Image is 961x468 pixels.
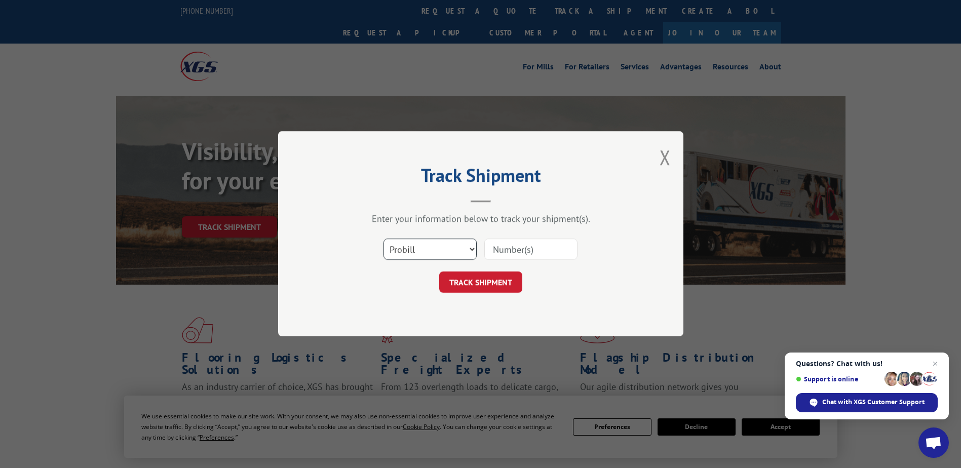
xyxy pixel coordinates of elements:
[329,168,633,187] h2: Track Shipment
[796,393,938,412] div: Chat with XGS Customer Support
[439,272,522,293] button: TRACK SHIPMENT
[822,398,925,407] span: Chat with XGS Customer Support
[329,213,633,225] div: Enter your information below to track your shipment(s).
[796,375,881,383] span: Support is online
[660,144,671,171] button: Close modal
[929,358,941,370] span: Close chat
[484,239,578,260] input: Number(s)
[796,360,938,368] span: Questions? Chat with us!
[918,427,949,458] div: Open chat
